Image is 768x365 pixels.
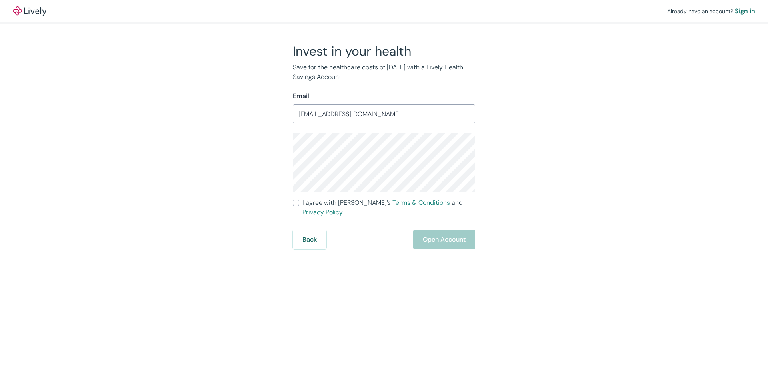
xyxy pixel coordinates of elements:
label: Email [293,91,309,101]
a: Terms & Conditions [392,198,450,207]
div: Already have an account? [667,6,755,16]
img: Lively [13,6,46,16]
a: Sign in [735,6,755,16]
a: Privacy Policy [302,208,343,216]
span: I agree with [PERSON_NAME]’s and [302,198,475,217]
a: LivelyLively [13,6,46,16]
h2: Invest in your health [293,43,475,59]
p: Save for the healthcare costs of [DATE] with a Lively Health Savings Account [293,63,475,82]
button: Back [293,230,326,249]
